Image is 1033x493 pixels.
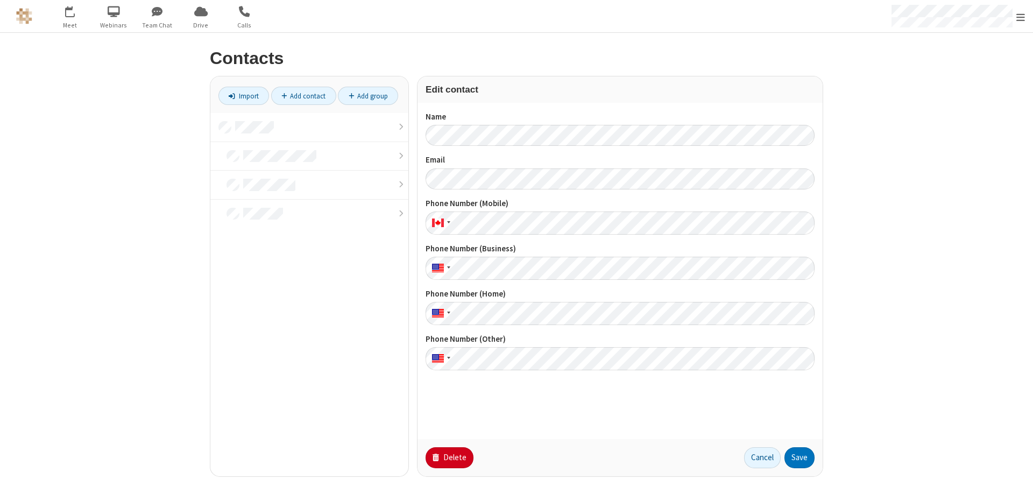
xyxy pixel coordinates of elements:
span: Meet [50,20,90,30]
label: Email [426,154,815,166]
span: Drive [181,20,221,30]
div: United States: + 1 [426,302,454,325]
span: Webinars [94,20,134,30]
div: United States: + 1 [426,257,454,280]
label: Name [426,111,815,123]
div: United States: + 1 [426,347,454,370]
label: Phone Number (Home) [426,288,815,300]
span: Calls [224,20,265,30]
a: Add group [338,87,398,105]
button: Delete [426,447,473,469]
a: Add contact [271,87,336,105]
iframe: Chat [1006,465,1025,485]
button: Save [784,447,815,469]
label: Phone Number (Business) [426,243,815,255]
button: Cancel [744,447,781,469]
h3: Edit contact [426,84,815,95]
h2: Contacts [210,49,823,68]
div: Canada: + 1 [426,212,454,235]
a: Import [218,87,269,105]
img: QA Selenium DO NOT DELETE OR CHANGE [16,8,32,24]
label: Phone Number (Other) [426,333,815,346]
span: Team Chat [137,20,178,30]
label: Phone Number (Mobile) [426,198,815,210]
div: 1 [73,6,80,14]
